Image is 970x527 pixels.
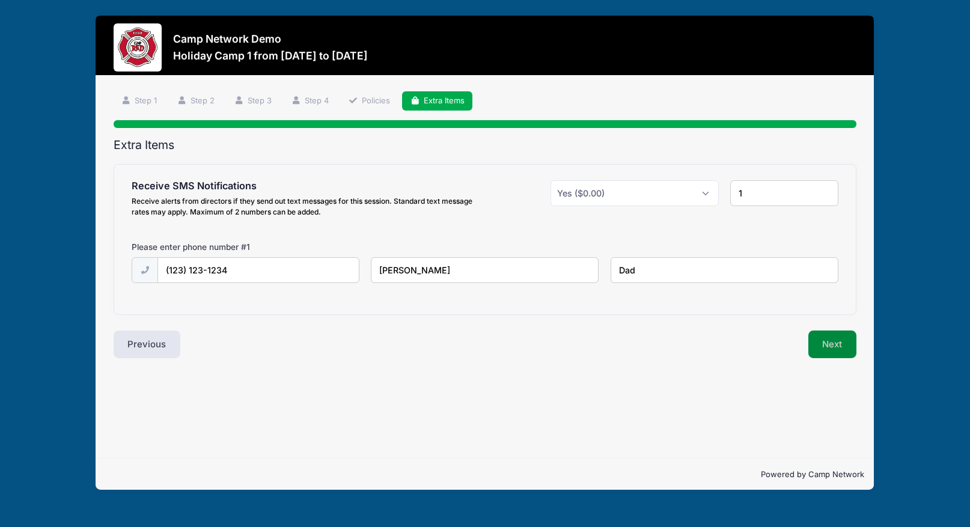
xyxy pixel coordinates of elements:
a: Step 4 [283,91,337,111]
h3: Camp Network Demo [173,32,368,45]
a: Extra Items [402,91,472,111]
div: Receive alerts from directors if they send out text messages for this session. Standard text mess... [132,196,479,218]
a: Step 2 [169,91,222,111]
input: (xxx) xxx-xxxx [157,257,359,283]
span: 1 [246,242,250,252]
a: Step 1 [114,91,165,111]
input: Relationship [611,257,838,283]
label: Please enter phone number # [132,241,250,253]
button: Previous [114,331,181,358]
button: Next [808,331,857,358]
input: Quantity [730,180,838,206]
input: Name [371,257,599,283]
h3: Holiday Camp 1 from [DATE] to [DATE] [173,49,368,62]
p: Powered by Camp Network [106,469,865,481]
a: Step 3 [226,91,279,111]
a: Policies [341,91,398,111]
h4: Receive SMS Notifications [132,180,479,192]
h2: Extra Items [114,138,857,152]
